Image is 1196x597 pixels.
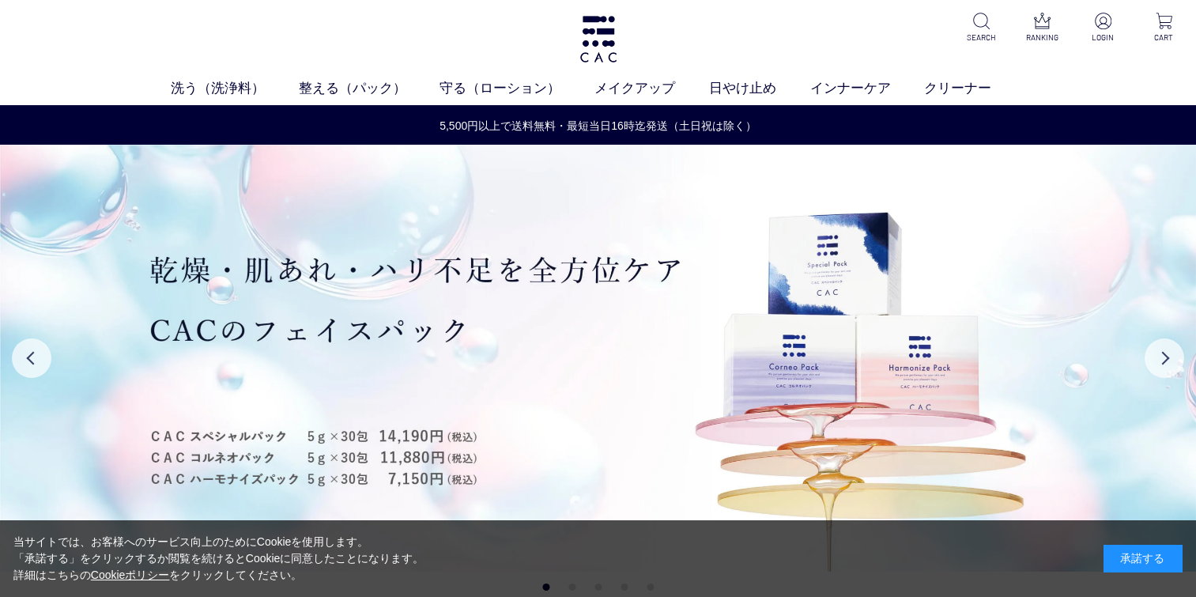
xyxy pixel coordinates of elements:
[12,338,51,378] button: Previous
[1,118,1195,134] a: 5,500円以上で送料無料・最短当日16時迄発送（土日祝は除く）
[924,78,1025,99] a: クリーナー
[1023,13,1062,43] a: RANKING
[1104,545,1183,572] div: 承諾する
[962,13,1001,43] a: SEARCH
[1084,32,1122,43] p: LOGIN
[594,78,709,99] a: メイクアップ
[962,32,1001,43] p: SEARCH
[1145,13,1183,43] a: CART
[440,78,594,99] a: 守る（ローション）
[578,16,619,62] img: logo
[1145,32,1183,43] p: CART
[171,78,299,99] a: 洗う（洗浄料）
[1023,32,1062,43] p: RANKING
[13,534,424,584] div: 当サイトでは、お客様へのサービス向上のためにCookieを使用します。 「承諾する」をクリックするか閲覧を続けるとCookieに同意したことになります。 詳細はこちらの をクリックしてください。
[709,78,810,99] a: 日やけ止め
[810,78,925,99] a: インナーケア
[1145,338,1184,378] button: Next
[1084,13,1122,43] a: LOGIN
[299,78,440,99] a: 整える（パック）
[91,569,170,581] a: Cookieポリシー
